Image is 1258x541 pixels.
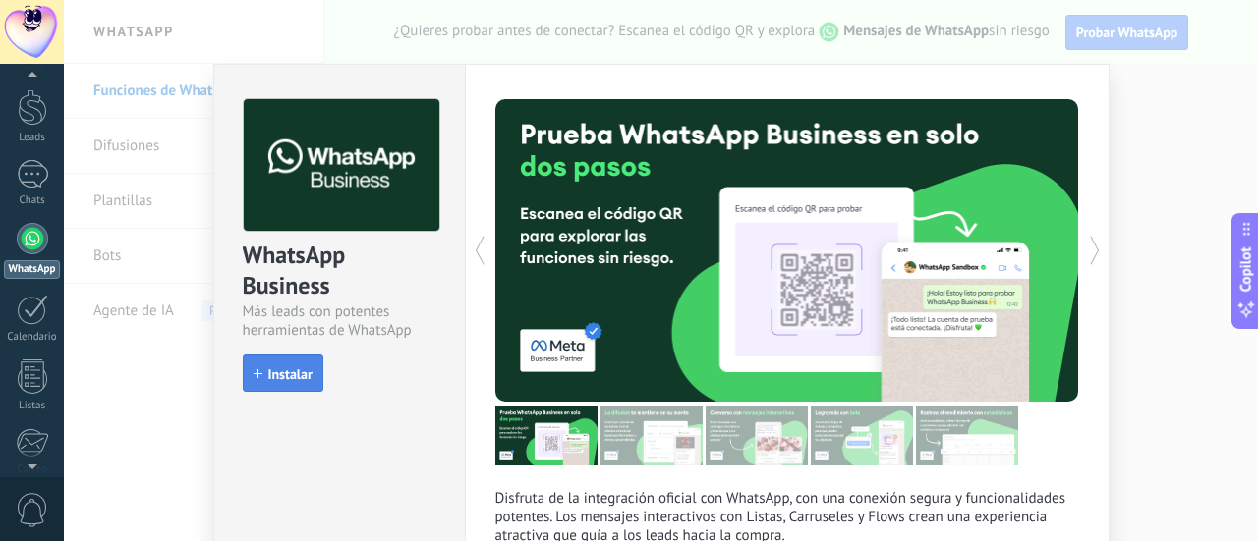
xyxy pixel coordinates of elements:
img: tour_image_62c9952fc9cf984da8d1d2aa2c453724.png [811,406,913,465]
div: WhatsApp Business [243,240,436,302]
div: Leads [4,132,61,144]
button: Instalar [243,354,323,392]
div: Calendario [4,331,61,344]
div: Chats [4,194,61,207]
img: logo_main.png [244,99,439,232]
img: tour_image_cc27419dad425b0ae96c2716632553fa.png [600,406,703,465]
span: Copilot [1236,246,1256,292]
div: Listas [4,400,61,412]
span: Instalar [268,367,313,381]
img: tour_image_cc377002d0016b7ebaeb4dbe65cb2175.png [916,406,1018,465]
img: tour_image_1009fe39f4f058b759f0df5a2b7f6f06.png [706,406,808,465]
div: Más leads con potentes herramientas de WhatsApp [243,302,436,340]
div: WhatsApp [4,260,60,279]
img: tour_image_7a4924cebc22ed9e3259523e50fe4fd6.png [495,406,598,465]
